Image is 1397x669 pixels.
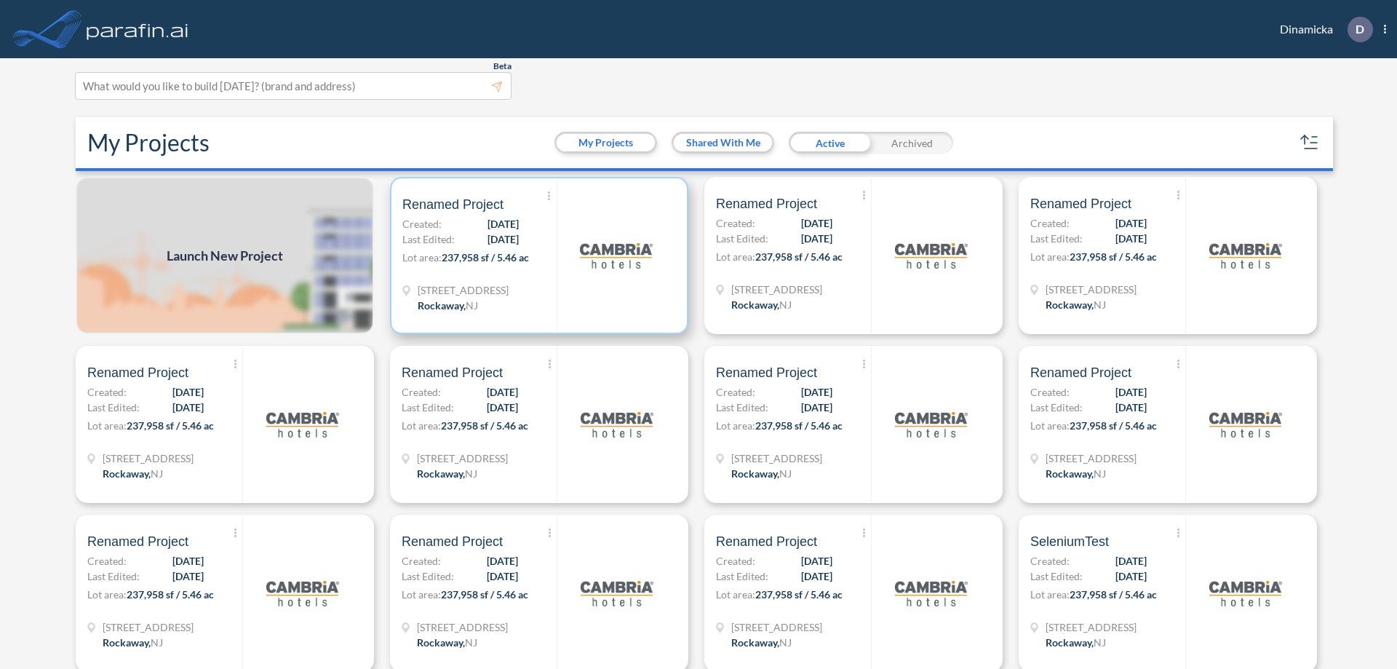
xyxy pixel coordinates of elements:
[402,400,454,415] span: Last Edited:
[1046,282,1137,297] span: 321 Mt Hope Ave
[755,419,843,432] span: 237,958 sf / 5.46 ac
[716,231,768,246] span: Last Edited:
[172,569,204,584] span: [DATE]
[87,129,210,157] h2: My Projects
[417,451,508,466] span: 321 Mt Hope Ave
[801,231,832,246] span: [DATE]
[674,134,772,151] button: Shared With Me
[487,216,519,231] span: [DATE]
[418,299,466,312] span: Rockaway ,
[1046,635,1106,650] div: Rockaway, NJ
[731,282,822,297] span: 321 Mt Hope Ave
[87,364,188,381] span: Renamed Project
[1030,215,1070,231] span: Created:
[1030,569,1083,584] span: Last Edited:
[1030,231,1083,246] span: Last Edited:
[801,215,832,231] span: [DATE]
[417,635,477,650] div: Rockaway, NJ
[871,132,953,154] div: Archived
[87,400,140,415] span: Last Edited:
[716,419,755,432] span: Lot area:
[103,635,163,650] div: Rockaway, NJ
[1030,419,1070,432] span: Lot area:
[402,364,503,381] span: Renamed Project
[716,400,768,415] span: Last Edited:
[1030,553,1070,569] span: Created:
[557,134,655,151] button: My Projects
[1046,297,1106,312] div: Rockaway, NJ
[402,419,441,432] span: Lot area:
[402,588,441,601] span: Lot area:
[266,557,339,630] img: logo
[1209,388,1282,461] img: logo
[716,553,755,569] span: Created:
[151,636,163,649] span: NJ
[731,635,792,650] div: Rockaway, NJ
[402,196,504,213] span: Renamed Project
[402,251,442,264] span: Lot area:
[755,588,843,601] span: 237,958 sf / 5.46 ac
[402,569,454,584] span: Last Edited:
[1356,23,1364,36] p: D
[1094,298,1106,311] span: NJ
[487,553,518,569] span: [DATE]
[172,400,204,415] span: [DATE]
[487,569,518,584] span: [DATE]
[87,569,140,584] span: Last Edited:
[716,215,755,231] span: Created:
[1046,298,1094,311] span: Rockaway ,
[1046,467,1094,480] span: Rockaway ,
[417,466,477,481] div: Rockaway, NJ
[87,419,127,432] span: Lot area:
[103,636,151,649] span: Rockaway ,
[1030,533,1109,550] span: SeleniumTest
[127,588,214,601] span: 237,958 sf / 5.46 ac
[402,553,441,569] span: Created:
[1298,131,1321,154] button: sort
[731,298,779,311] span: Rockaway ,
[801,384,832,400] span: [DATE]
[801,400,832,415] span: [DATE]
[87,553,127,569] span: Created:
[895,388,968,461] img: logo
[1209,557,1282,630] img: logo
[581,388,653,461] img: logo
[417,467,465,480] span: Rockaway ,
[801,569,832,584] span: [DATE]
[895,557,968,630] img: logo
[716,195,817,213] span: Renamed Project
[172,553,204,569] span: [DATE]
[167,246,283,266] span: Launch New Project
[103,467,151,480] span: Rockaway ,
[731,619,822,635] span: 321 Mt Hope Ave
[1070,250,1157,263] span: 237,958 sf / 5.46 ac
[801,553,832,569] span: [DATE]
[442,251,529,264] span: 237,958 sf / 5.46 ac
[1030,400,1083,415] span: Last Edited:
[731,636,779,649] span: Rockaway ,
[1046,451,1137,466] span: 321 Mt Hope Ave
[716,384,755,400] span: Created:
[87,588,127,601] span: Lot area:
[731,467,779,480] span: Rockaway ,
[417,636,465,649] span: Rockaway ,
[1094,467,1106,480] span: NJ
[76,177,374,334] a: Launch New Project
[1046,466,1106,481] div: Rockaway, NJ
[716,533,817,550] span: Renamed Project
[151,467,163,480] span: NJ
[1258,17,1386,42] div: Dinamicka
[1046,619,1137,635] span: 321 Mt Hope Ave
[1030,195,1131,213] span: Renamed Project
[1070,419,1157,432] span: 237,958 sf / 5.46 ac
[789,132,871,154] div: Active
[1209,219,1282,292] img: logo
[1070,588,1157,601] span: 237,958 sf / 5.46 ac
[1115,569,1147,584] span: [DATE]
[1030,364,1131,381] span: Renamed Project
[466,299,478,312] span: NJ
[103,451,194,466] span: 321 Mt Hope Ave
[84,15,191,44] img: logo
[1030,588,1070,601] span: Lot area:
[465,467,477,480] span: NJ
